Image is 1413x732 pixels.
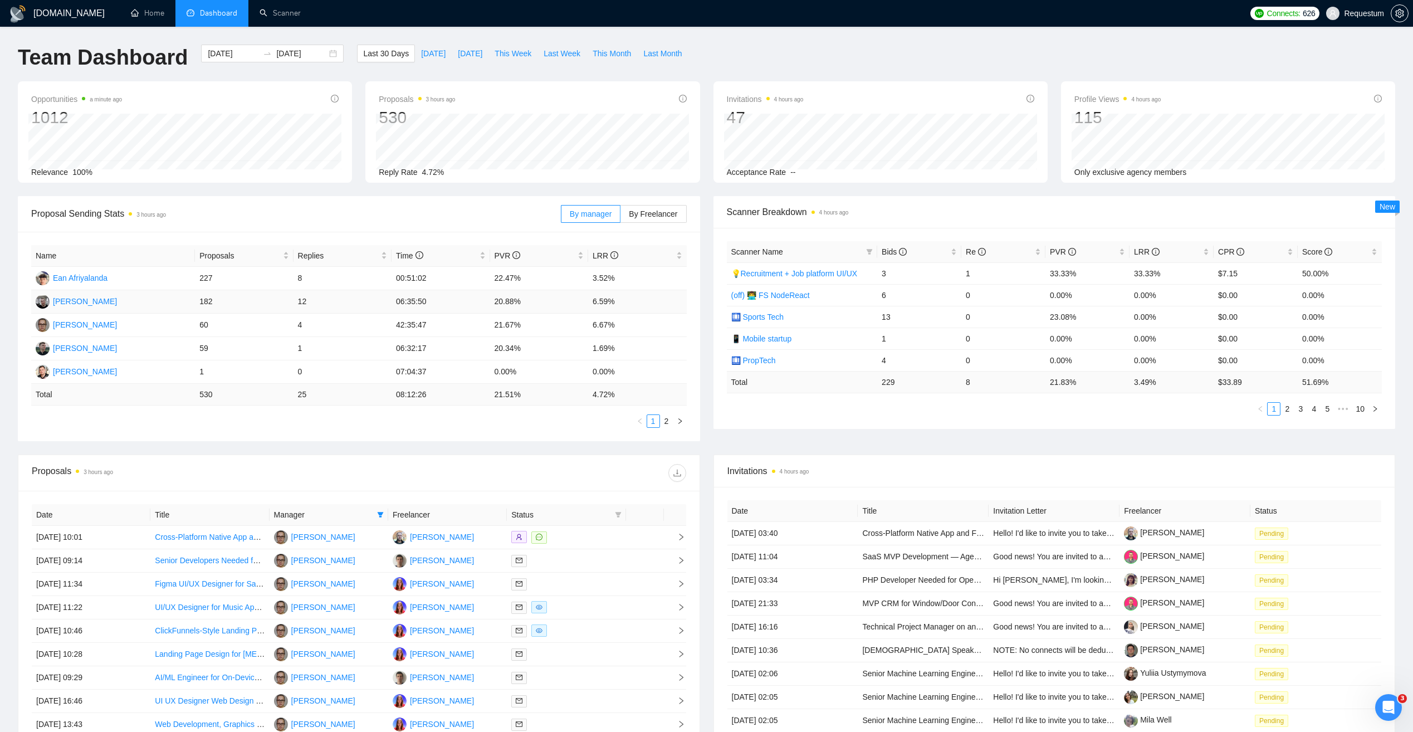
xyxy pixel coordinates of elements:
a: IP[PERSON_NAME] [393,602,474,611]
a: setting [1391,9,1409,18]
span: 4.72% [422,168,444,177]
time: 4 hours ago [1131,96,1161,103]
span: Pending [1255,668,1288,680]
a: IP[PERSON_NAME] [393,626,474,635]
a: IK[PERSON_NAME] [274,579,355,588]
a: IK[PERSON_NAME] [274,555,355,564]
span: filter [864,243,875,260]
div: [PERSON_NAME] [410,624,474,637]
a: PHP Developer Needed for OpenEMR Enhancements [862,575,1049,584]
span: info-circle [331,95,339,103]
li: 4 [1307,402,1321,416]
li: 5 [1321,402,1334,416]
span: PVR [1050,247,1076,256]
span: Connects: [1267,7,1300,19]
td: 8 [294,267,392,290]
img: IK [274,554,288,568]
span: dashboard [187,9,194,17]
img: IK [274,718,288,731]
span: ••• [1334,402,1352,416]
button: Last Week [537,45,586,62]
span: info-circle [1374,95,1382,103]
a: 🛄 PropTech [731,356,776,365]
th: Proposals [195,245,293,267]
img: IK [36,318,50,332]
span: left [637,418,643,424]
img: IK [274,694,288,708]
time: 4 hours ago [774,96,804,103]
span: mail [516,580,522,587]
span: Pending [1255,715,1288,727]
td: 42:35:47 [392,314,490,337]
li: Next Page [673,414,687,428]
img: logo [9,5,27,23]
td: 1 [294,337,392,360]
span: info-circle [1026,95,1034,103]
button: download [668,464,686,482]
span: Last 30 Days [363,47,409,60]
button: Last 30 Days [357,45,415,62]
li: 1 [1267,402,1280,416]
img: upwork-logo.png [1255,9,1264,18]
a: [PERSON_NAME] [1124,598,1204,607]
td: 06:35:50 [392,290,490,314]
div: [PERSON_NAME] [53,365,117,378]
button: right [673,414,687,428]
span: info-circle [415,251,423,259]
a: AS[PERSON_NAME] [36,343,117,352]
a: [DEMOGRAPHIC_DATA] Speakers of Tamil – Talent Bench for Future Managed Services Recording Projects [862,646,1238,655]
a: IK[PERSON_NAME] [274,532,355,541]
img: c14DhYixHXKOjO1Rn8ocQbD3KHUcnE4vZS4feWtSSrA9NC5rkM_scuoP2bXUv12qzp [1124,643,1138,657]
div: 115 [1074,107,1161,128]
span: 100% [72,168,92,177]
a: [PERSON_NAME] [1124,645,1204,654]
div: [PERSON_NAME] [291,718,355,730]
td: 0.00% [1130,284,1214,306]
img: IP [393,577,407,591]
td: 3 [877,262,961,284]
span: LRR [1134,247,1160,256]
div: [PERSON_NAME] [410,578,474,590]
li: Next 5 Pages [1334,402,1352,416]
a: MVP CRM for Window/Door Contractors (Quoting • E-Sign • [GEOGRAPHIC_DATA] • Scheduling • Commissi... [862,599,1254,608]
a: IP[PERSON_NAME] [393,719,474,728]
td: 0 [961,284,1045,306]
div: [PERSON_NAME] [291,601,355,613]
td: 0 [961,306,1045,328]
span: mail [516,604,522,611]
input: End date [276,47,327,60]
a: Cross-Platform Native App and Firmware Development for BLE Training Peripherals [155,533,444,541]
a: ClickFunnels-Style Landing Page Expert [155,626,295,635]
a: Senior Machine Learning Engineer Python Backend Production Algorithms & Data Pipelines [862,716,1179,725]
a: Pending [1255,575,1293,584]
td: 0.00% [1130,328,1214,349]
span: Pending [1255,645,1288,657]
a: IK[PERSON_NAME] [274,626,355,635]
div: [PERSON_NAME] [291,578,355,590]
img: EA [36,271,50,285]
span: mail [516,557,522,564]
td: 13 [877,306,961,328]
img: c1CX0sMpPSPmItT_3JTUBGNBJRtr8K1-x_-NQrKhniKpWRSneU7vS7muc6DFkfA-qr [1124,526,1138,540]
img: c15_Alk2DkHK-JCbRKr5F8g9XbBTS0poqMZUn3hlnyoN4Fo8r6mxpaPCpkOsfZMgXX [1124,714,1138,728]
span: mail [516,651,522,657]
span: 626 [1303,7,1315,19]
span: Time [396,251,423,260]
span: filter [866,248,873,255]
a: Landing Page Design for [MEDICAL_DATA] Awareness Program [155,650,378,658]
img: IP [393,647,407,661]
a: 🛄 Sports Tech [731,313,784,321]
a: homeHome [131,8,164,18]
a: Pending [1255,599,1293,608]
time: 3 hours ago [426,96,456,103]
a: Yuliia Ustymymova [1124,668,1206,677]
li: 10 [1352,402,1368,416]
div: [PERSON_NAME] [53,295,117,308]
a: Senior Developers Needed for Innovative AI Product Family [155,556,361,565]
span: Opportunities [31,92,122,106]
div: [PERSON_NAME] [410,554,474,567]
a: IK[PERSON_NAME] [274,696,355,705]
span: Only exclusive agency members [1074,168,1187,177]
a: Pending [1255,529,1293,538]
